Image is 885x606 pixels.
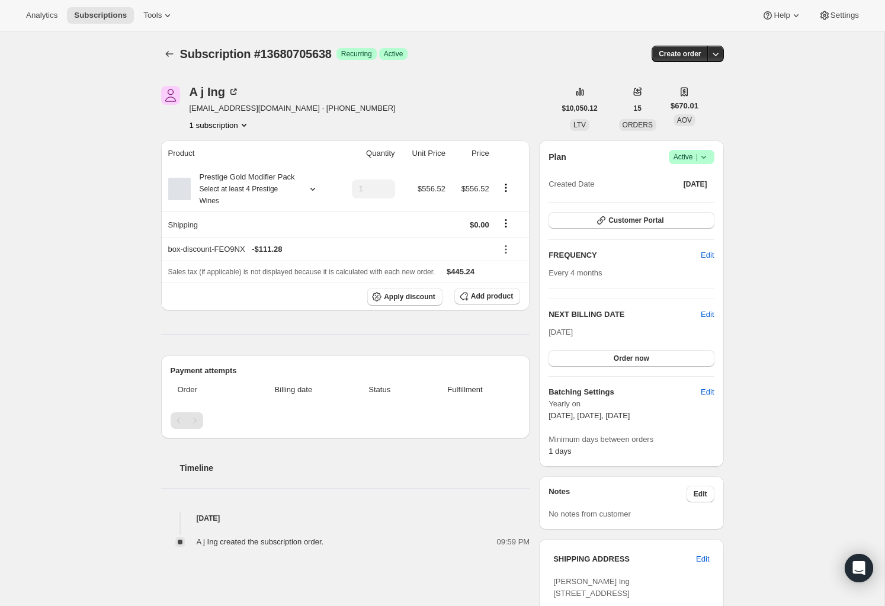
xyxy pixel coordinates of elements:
[845,554,873,582] div: Open Intercom Messenger
[701,386,714,398] span: Edit
[677,116,692,124] span: AOV
[26,11,57,20] span: Analytics
[190,119,250,131] button: Product actions
[549,486,687,502] h3: Notes
[447,267,474,276] span: $445.24
[694,489,707,499] span: Edit
[684,179,707,189] span: [DATE]
[191,171,297,207] div: Prestige Gold Modifier Pack
[676,176,714,193] button: [DATE]
[200,185,278,205] small: Select at least 4 Prestige Wines
[674,151,710,163] span: Active
[190,102,396,114] span: [EMAIL_ADDRESS][DOMAIN_NAME] · [PHONE_NUMBER]
[168,268,435,276] span: Sales tax (if applicable) is not displayed because it is calculated with each new order.
[143,11,162,20] span: Tools
[190,86,239,98] div: A j Ing
[687,486,714,502] button: Edit
[608,216,663,225] span: Customer Portal
[496,217,515,230] button: Shipping actions
[349,384,410,396] span: Status
[384,292,435,302] span: Apply discount
[136,7,181,24] button: Tools
[689,550,716,569] button: Edit
[161,46,178,62] button: Subscriptions
[161,211,336,238] th: Shipping
[74,11,127,20] span: Subscriptions
[252,243,282,255] span: - $111.28
[671,100,698,112] span: $670.01
[19,7,65,24] button: Analytics
[549,249,701,261] h2: FREQUENCY
[573,121,586,129] span: LTV
[549,350,714,367] button: Order now
[171,377,242,403] th: Order
[418,184,445,193] span: $556.52
[470,220,489,229] span: $0.00
[168,243,489,255] div: box-discount-FEO9NX
[755,7,809,24] button: Help
[831,11,859,20] span: Settings
[694,383,721,402] button: Edit
[549,212,714,229] button: Customer Portal
[549,509,631,518] span: No notes from customer
[384,49,403,59] span: Active
[399,140,449,166] th: Unit Price
[454,288,520,304] button: Add product
[614,354,649,363] span: Order now
[701,249,714,261] span: Edit
[627,100,649,117] button: 15
[623,121,653,129] span: ORDERS
[180,462,530,474] h2: Timeline
[652,46,708,62] button: Create order
[549,328,573,336] span: [DATE]
[659,49,701,59] span: Create order
[555,100,605,117] button: $10,050.12
[461,184,489,193] span: $556.52
[549,309,701,320] h2: NEXT BILLING DATE
[67,7,134,24] button: Subscriptions
[171,365,521,377] h2: Payment attempts
[471,291,513,301] span: Add product
[701,309,714,320] button: Edit
[335,140,398,166] th: Quantity
[634,104,642,113] span: 15
[549,411,630,420] span: [DATE], [DATE], [DATE]
[449,140,493,166] th: Price
[341,49,372,59] span: Recurring
[161,86,180,105] span: A j Ing
[496,181,515,194] button: Product actions
[161,512,530,524] h4: [DATE]
[549,398,714,410] span: Yearly on
[553,577,630,598] span: [PERSON_NAME] Ing [STREET_ADDRESS]
[549,447,571,456] span: 1 days
[553,553,696,565] h3: SHIPPING ADDRESS
[497,536,530,548] span: 09:59 PM
[197,537,324,546] span: A j Ing created the subscription order.
[562,104,598,113] span: $10,050.12
[549,268,602,277] span: Every 4 months
[695,152,697,162] span: |
[812,7,866,24] button: Settings
[180,47,332,60] span: Subscription #13680705638
[549,178,594,190] span: Created Date
[161,140,336,166] th: Product
[549,386,701,398] h6: Batching Settings
[367,288,443,306] button: Apply discount
[774,11,790,20] span: Help
[696,553,709,565] span: Edit
[417,384,513,396] span: Fulfillment
[171,412,521,429] nav: Pagination
[549,434,714,445] span: Minimum days between orders
[549,151,566,163] h2: Plan
[245,384,342,396] span: Billing date
[694,246,721,265] button: Edit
